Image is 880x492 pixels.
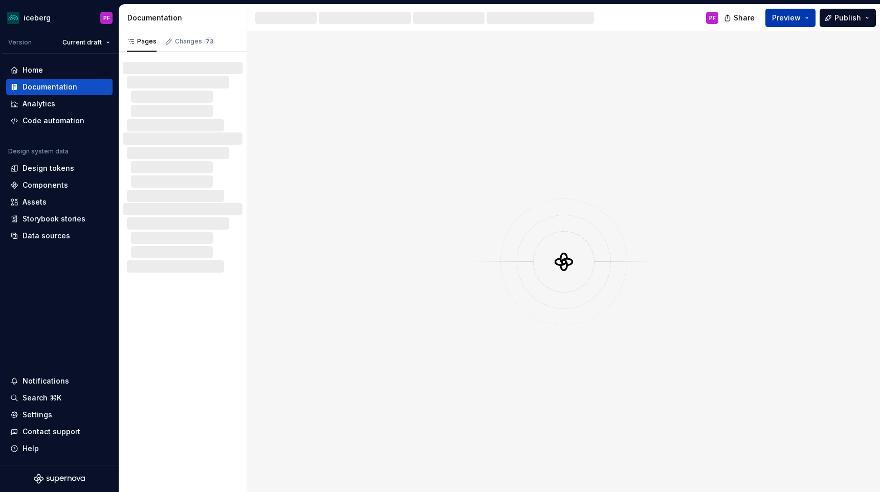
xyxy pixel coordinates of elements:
div: Code automation [23,116,84,126]
span: 73 [204,37,215,46]
div: Search ⌘K [23,393,61,403]
div: Documentation [23,82,77,92]
div: PF [103,14,110,22]
a: Components [6,177,113,193]
button: Current draft [58,35,115,50]
a: Storybook stories [6,211,113,227]
span: Share [734,13,755,23]
a: Home [6,62,113,78]
div: Contact support [23,427,80,437]
span: Publish [834,13,861,23]
div: Notifications [23,376,69,386]
div: Data sources [23,231,70,241]
a: Assets [6,194,113,210]
button: Preview [765,9,816,27]
img: 418c6d47-6da6-4103-8b13-b5999f8989a1.png [7,12,19,24]
a: Settings [6,407,113,423]
div: Settings [23,410,52,420]
div: iceberg [24,13,51,23]
a: Data sources [6,228,113,244]
button: Notifications [6,373,113,389]
div: Analytics [23,99,55,109]
button: Help [6,440,113,457]
div: Design tokens [23,163,74,173]
div: Documentation [127,13,243,23]
div: Storybook stories [23,214,85,224]
button: icebergPF [2,7,117,29]
div: Assets [23,197,47,207]
button: Search ⌘K [6,390,113,406]
div: Help [23,443,39,454]
button: Contact support [6,423,113,440]
span: Current draft [62,38,102,47]
div: Pages [127,37,157,46]
span: Preview [772,13,801,23]
a: Code automation [6,113,113,129]
div: Components [23,180,68,190]
a: Documentation [6,79,113,95]
a: Analytics [6,96,113,112]
div: PF [709,14,716,22]
button: Share [719,9,761,27]
div: Design system data [8,147,69,155]
div: Version [8,38,32,47]
div: Changes [175,37,215,46]
div: Home [23,65,43,75]
svg: Supernova Logo [34,474,85,484]
button: Publish [820,9,876,27]
a: Design tokens [6,160,113,176]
